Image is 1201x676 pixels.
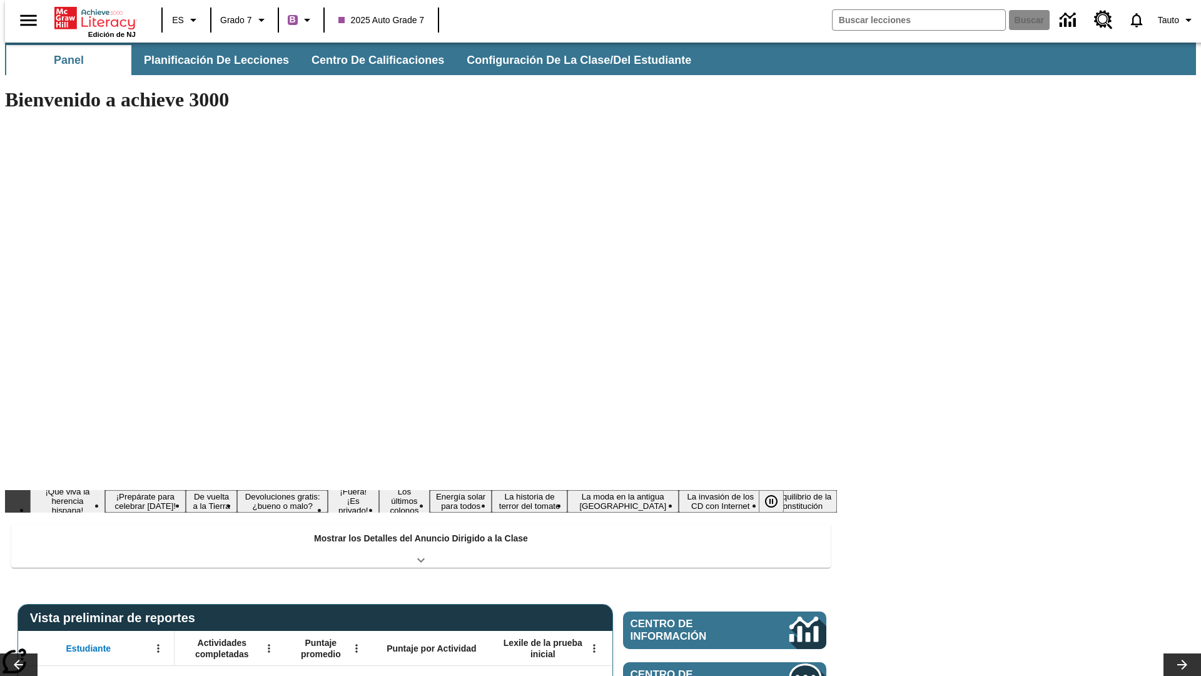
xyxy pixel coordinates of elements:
button: Abrir menú [347,639,366,658]
a: Centro de información [1052,3,1087,38]
button: Panel [6,45,131,75]
a: Notificaciones [1120,4,1153,36]
span: B [290,12,296,28]
span: Puntaje por Actividad [387,643,476,654]
button: Abrir el menú lateral [10,2,47,39]
span: Actividades completadas [181,637,263,660]
span: Edición de NJ [88,31,136,38]
button: Centro de calificaciones [302,45,454,75]
button: Abrir menú [260,639,278,658]
div: Pausar [759,490,796,513]
button: Diapositiva 10 La invasión de los CD con Internet [679,490,763,513]
button: Diapositiva 1 ¡Que viva la herencia hispana! [30,485,105,517]
button: Diapositiva 7 Energía solar para todos [430,490,492,513]
button: Abrir menú [149,639,168,658]
button: Perfil/Configuración [1153,9,1201,31]
button: Lenguaje: ES, Selecciona un idioma [166,9,206,31]
button: Diapositiva 6 Los últimos colonos [379,485,430,517]
div: Portada [54,4,136,38]
button: Planificación de lecciones [134,45,299,75]
span: Grado 7 [220,14,252,27]
span: Estudiante [66,643,111,654]
input: Buscar campo [833,10,1005,30]
button: Configuración de la clase/del estudiante [457,45,701,75]
span: ES [172,14,184,27]
a: Portada [54,6,136,31]
span: 2025 Auto Grade 7 [338,14,425,27]
button: Diapositiva 5 ¡Fuera! ¡Es privado! [328,485,379,517]
button: Grado: Grado 7, Elige un grado [215,9,274,31]
button: Diapositiva 11 El equilibrio de la Constitución [763,490,837,513]
button: Boost El color de la clase es morado/púrpura. Cambiar el color de la clase. [283,9,320,31]
span: Vista preliminar de reportes [30,611,201,625]
button: Carrusel de lecciones, seguir [1163,653,1201,676]
button: Diapositiva 8 La historia de terror del tomate [492,490,567,513]
div: Subbarra de navegación [5,43,1196,75]
span: Centro de información [631,618,747,643]
button: Diapositiva 4 Devoluciones gratis: ¿bueno o malo? [237,490,327,513]
button: Abrir menú [585,639,604,658]
div: Mostrar los Detalles del Anuncio Dirigido a la Clase [11,525,831,568]
span: Puntaje promedio [291,637,351,660]
a: Centro de recursos, Se abrirá en una pestaña nueva. [1087,3,1120,37]
button: Diapositiva 2 ¡Prepárate para celebrar Juneteenth! [105,490,186,513]
span: Tauto [1158,14,1179,27]
h1: Bienvenido a achieve 3000 [5,88,837,111]
span: Lexile de la prueba inicial [497,637,589,660]
button: Pausar [759,490,784,513]
a: Centro de información [623,612,826,649]
p: Mostrar los Detalles del Anuncio Dirigido a la Clase [314,532,528,545]
button: Diapositiva 9 La moda en la antigua Roma [567,490,679,513]
div: Subbarra de navegación [5,45,702,75]
button: Diapositiva 3 De vuelta a la Tierra [186,490,238,513]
